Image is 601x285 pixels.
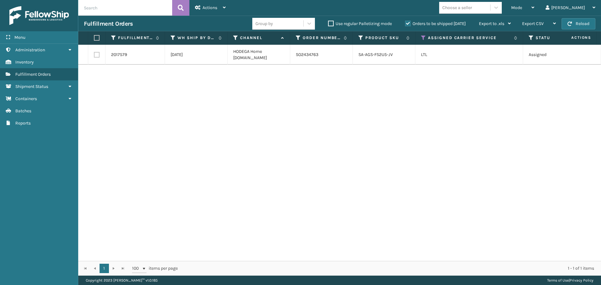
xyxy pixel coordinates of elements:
[328,21,392,26] label: Use regular Palletizing mode
[14,35,25,40] span: Menu
[562,18,595,29] button: Reload
[547,276,593,285] div: |
[552,33,595,43] span: Actions
[365,35,403,41] label: Product SKU
[15,47,45,53] span: Administration
[428,35,511,41] label: Assigned Carrier Service
[547,278,569,282] a: Terms of Use
[132,264,178,273] span: items per page
[15,120,31,126] span: Reports
[15,59,34,65] span: Inventory
[255,20,273,27] div: Group by
[405,21,466,26] label: Orders to be shipped [DATE]
[132,265,141,272] span: 100
[9,6,69,25] img: logo
[100,264,109,273] a: 1
[228,45,290,65] td: HODEGA Home [DOMAIN_NAME]
[15,72,51,77] span: Fulfillment Orders
[118,35,153,41] label: Fulfillment Order Id
[15,108,31,114] span: Batches
[240,35,278,41] label: Channel
[86,276,158,285] p: Copyright 2023 [PERSON_NAME]™ v 1.0.185
[111,52,127,58] a: 2017579
[415,45,523,65] td: LTL
[536,35,573,41] label: Status
[15,84,48,89] span: Shipment Status
[479,21,504,26] span: Export to .xls
[358,52,393,57] a: SA-AGS-FS2U5-JV
[442,4,472,11] div: Choose a seller
[203,5,217,10] span: Actions
[570,278,593,282] a: Privacy Policy
[303,35,341,41] label: Order Number
[84,20,133,28] h3: Fulfillment Orders
[177,35,215,41] label: WH Ship By Date
[187,265,594,272] div: 1 - 1 of 1 items
[290,45,353,65] td: SO2434763
[15,96,37,101] span: Containers
[522,21,544,26] span: Export CSV
[165,45,228,65] td: [DATE]
[523,45,586,65] td: Assigned
[511,5,522,10] span: Mode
